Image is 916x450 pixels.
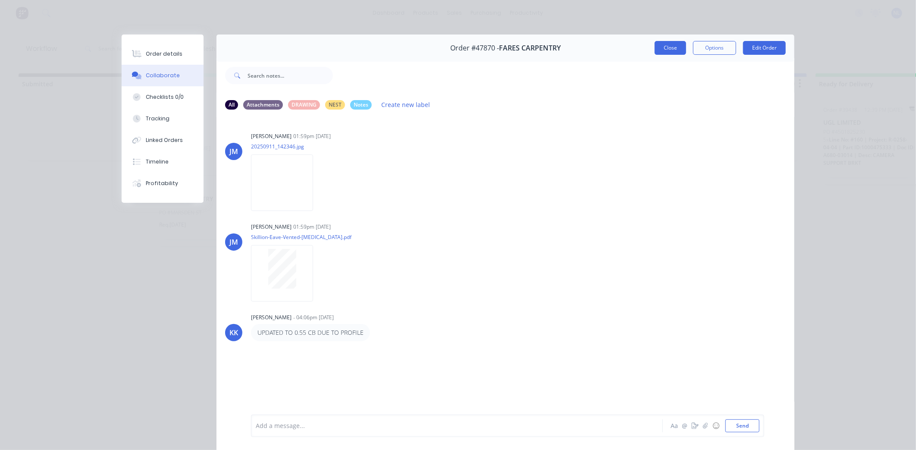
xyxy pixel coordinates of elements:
[122,108,204,129] button: Tracking
[229,146,238,157] div: JM
[122,173,204,194] button: Profitability
[288,100,320,110] div: DRAWING
[293,132,331,140] div: 01:59pm [DATE]
[251,314,292,321] div: [PERSON_NAME]
[248,67,333,84] input: Search notes...
[450,44,499,52] span: Order #47870 -
[122,129,204,151] button: Linked Orders
[122,86,204,108] button: Checklists 0/0
[251,143,322,150] p: 20250911_142346.jpg
[693,41,736,55] button: Options
[229,237,238,247] div: JM
[225,100,238,110] div: All
[146,158,169,166] div: Timeline
[325,100,345,110] div: NEST
[350,100,372,110] div: Notes
[122,65,204,86] button: Collaborate
[146,50,182,58] div: Order details
[146,72,180,79] div: Collaborate
[229,327,238,338] div: KK
[711,421,721,431] button: ☺
[146,115,169,123] div: Tracking
[251,132,292,140] div: [PERSON_NAME]
[743,41,786,55] button: Edit Order
[669,421,680,431] button: Aa
[251,223,292,231] div: [PERSON_NAME]
[251,233,351,241] p: Skillion-Eave-Vented-[MEDICAL_DATA].pdf
[725,419,759,432] button: Send
[377,99,435,110] button: Create new label
[293,223,331,231] div: 01:59pm [DATE]
[655,41,686,55] button: Close
[146,179,178,187] div: Profitability
[146,93,184,101] div: Checklists 0/0
[499,44,561,52] span: FARES CARPENTRY
[257,328,364,337] p: UPDATED TO 0.55 CB DUE TO PROFILE
[122,151,204,173] button: Timeline
[680,421,690,431] button: @
[146,136,183,144] div: Linked Orders
[122,43,204,65] button: Order details
[293,314,334,321] div: - 04:06pm [DATE]
[243,100,283,110] div: Attachments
